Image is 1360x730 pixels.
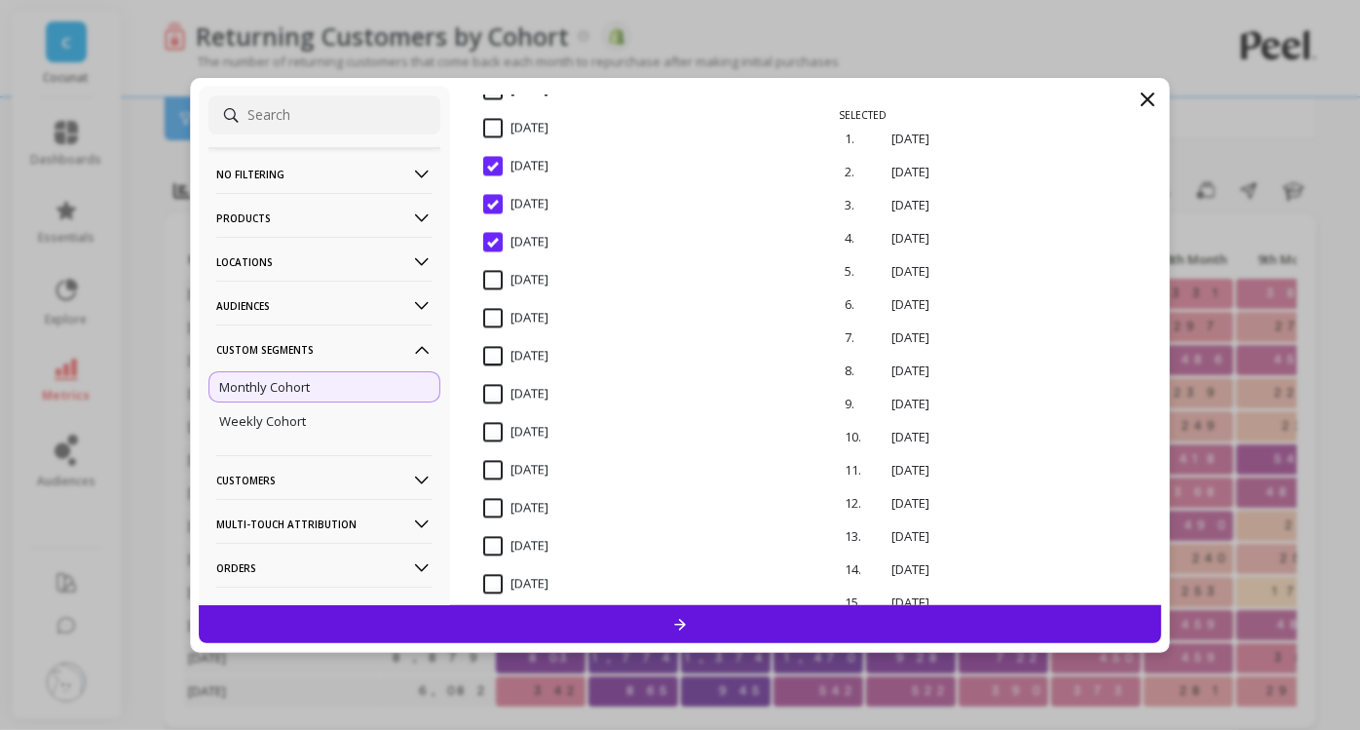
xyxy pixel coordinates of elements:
[845,229,864,247] p: 4.
[219,378,310,396] p: Monthly Cohort
[891,494,1039,512] p: [DATE]
[891,527,1039,545] p: [DATE]
[845,328,864,346] p: 7.
[845,494,864,512] p: 12.
[483,384,548,403] span: November 2020
[891,163,1039,180] p: [DATE]
[891,295,1039,313] p: [DATE]
[216,543,433,593] p: Orders
[891,196,1039,213] p: [DATE]
[845,262,864,280] p: 5.
[891,560,1039,578] p: [DATE]
[891,262,1039,280] p: [DATE]
[483,346,548,365] span: November 2019
[216,281,433,330] p: Audiences
[483,574,548,594] span: October 2017
[845,527,864,545] p: 13.
[483,536,548,556] span: November 2024
[891,395,1039,412] p: [DATE]
[845,428,864,445] p: 10.
[216,193,433,243] p: Products
[483,232,548,251] span: May 2025
[845,130,864,147] p: 1.
[219,412,306,430] p: Weekly Cohort
[483,422,548,442] span: November 2021
[845,163,864,180] p: 2.
[483,80,548,99] span: May 2021
[891,594,1039,611] p: [DATE]
[891,428,1039,445] p: [DATE]
[845,461,864,479] p: 11.
[845,395,864,412] p: 9.
[845,560,864,578] p: 14.
[483,194,548,213] span: May 2024
[891,328,1039,346] p: [DATE]
[208,96,440,134] input: Search
[216,587,433,636] p: Product Options
[216,455,433,505] p: Customers
[891,461,1039,479] p: [DATE]
[483,118,548,137] span: May 2022
[216,325,433,374] p: Custom Segments
[483,156,548,175] span: May 2023
[891,130,1039,147] p: [DATE]
[483,308,548,327] span: November 2018
[845,594,864,611] p: 15.
[839,108,887,122] p: SELECTED
[216,237,433,287] p: Locations
[483,270,548,289] span: November 2017
[845,196,864,213] p: 3.
[891,229,1039,247] p: [DATE]
[483,460,548,480] span: November 2022
[891,362,1039,379] p: [DATE]
[483,498,548,518] span: November 2023
[845,295,864,313] p: 6.
[845,362,864,379] p: 8.
[216,149,433,199] p: No filtering
[216,499,433,549] p: Multi-Touch Attribution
